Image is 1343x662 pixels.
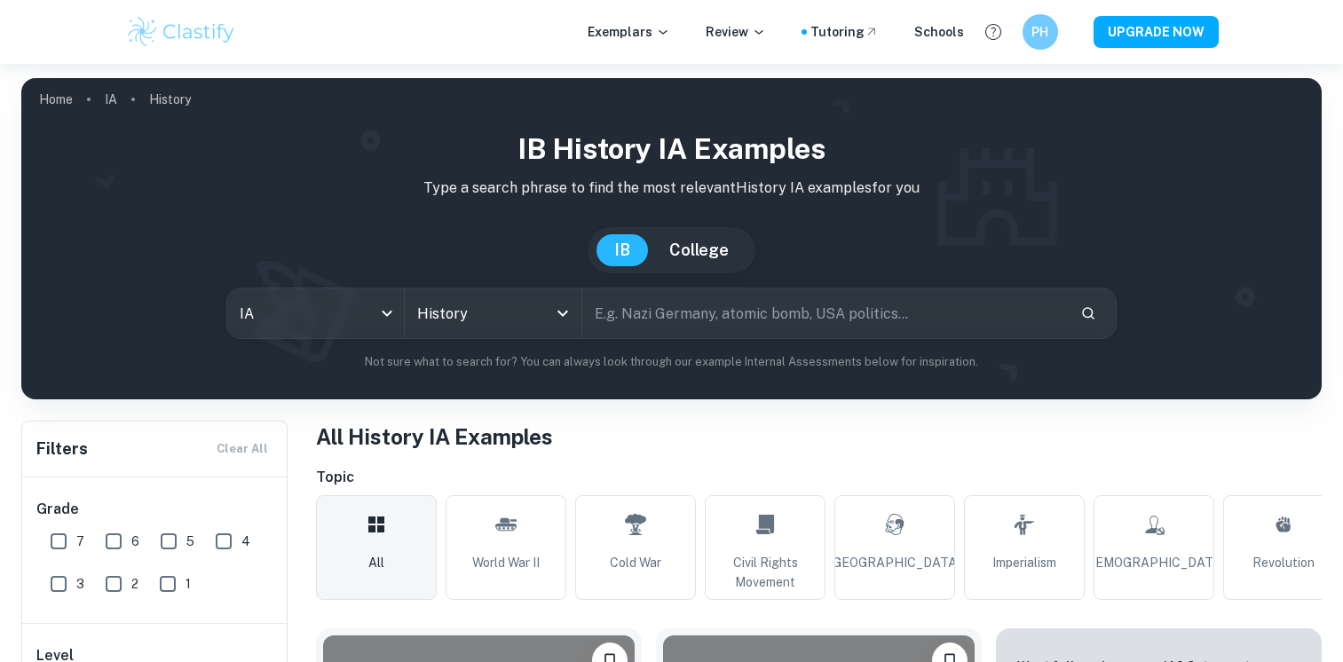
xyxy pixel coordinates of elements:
[1252,553,1315,572] span: Revolution
[713,553,818,592] span: Civil Rights Movement
[588,22,670,42] p: Exemplars
[227,288,404,338] div: IA
[582,288,1066,338] input: E.g. Nazi Germany, atomic bomb, USA politics...
[76,574,84,594] span: 3
[1094,16,1219,48] button: UPGRADE NOW
[810,22,879,42] a: Tutoring
[652,234,747,266] button: College
[550,301,575,326] button: Open
[241,532,250,551] span: 4
[1073,298,1103,328] button: Search
[36,353,1307,371] p: Not sure what to search for? You can always look through our example Internal Assessments below f...
[39,87,73,112] a: Home
[368,553,384,572] span: All
[186,574,191,594] span: 1
[186,532,194,551] span: 5
[131,574,138,594] span: 2
[36,128,1307,170] h1: IB History IA examples
[992,553,1056,572] span: Imperialism
[316,467,1322,488] h6: Topic
[36,177,1307,199] p: Type a search phrase to find the most relevant History IA examples for you
[36,437,88,461] h6: Filters
[610,553,661,572] span: Cold War
[1083,553,1225,572] span: [DEMOGRAPHIC_DATA]
[316,421,1322,453] h1: All History IA Examples
[1023,14,1058,50] button: PH
[76,532,84,551] span: 7
[21,78,1322,399] img: profile cover
[125,14,238,50] img: Clastify logo
[706,22,766,42] p: Review
[149,90,191,109] p: History
[978,17,1008,47] button: Help and Feedback
[36,499,274,520] h6: Grade
[914,22,964,42] a: Schools
[105,87,117,112] a: IA
[131,532,139,551] span: 6
[1030,22,1050,42] h6: PH
[829,553,960,572] span: [GEOGRAPHIC_DATA]
[472,553,540,572] span: World War II
[596,234,648,266] button: IB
